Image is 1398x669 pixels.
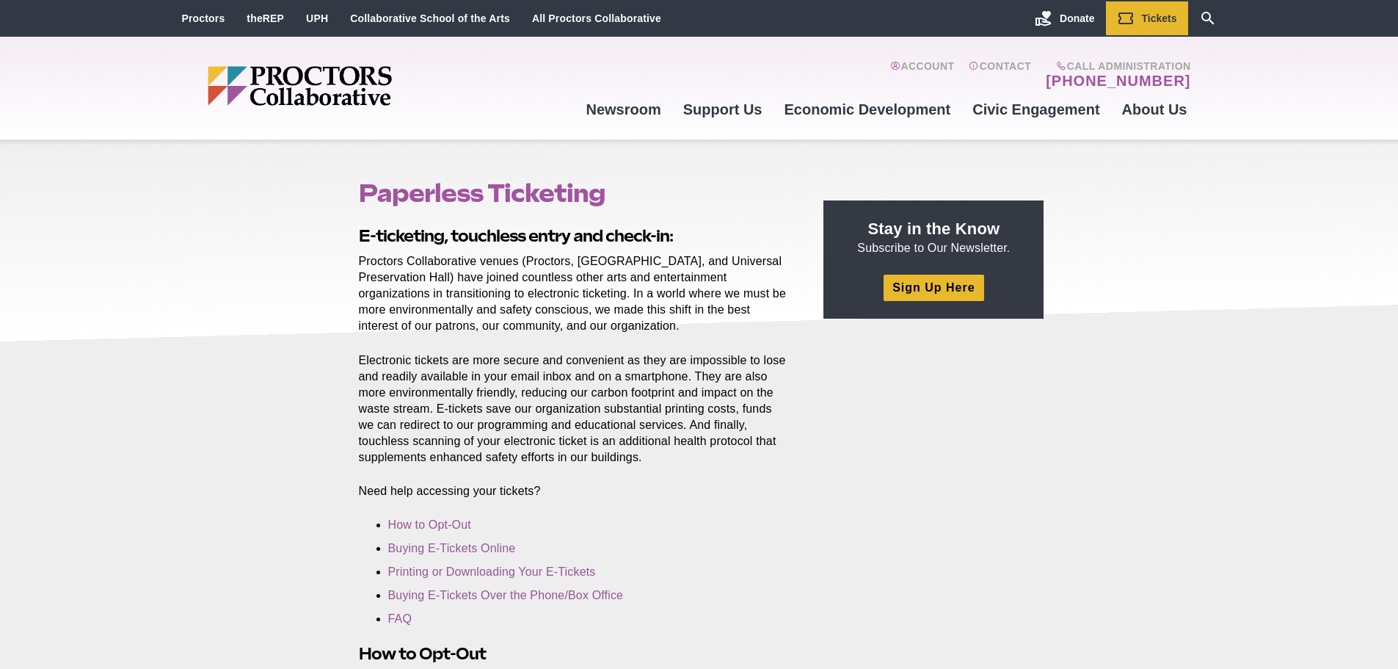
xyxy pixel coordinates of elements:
[1188,1,1228,35] a: Search
[884,275,983,300] a: Sign Up Here
[868,220,1000,238] strong: Stay in the Know
[532,12,661,24] a: All Proctors Collaborative
[1060,12,1094,24] span: Donate
[890,60,954,90] a: Account
[388,612,412,625] a: FAQ
[1024,1,1105,35] a: Donate
[359,179,790,207] h1: Paperless Ticketing
[208,66,505,106] img: Proctors logo
[969,60,1031,90] a: Contact
[359,226,673,245] strong: E-ticketing, touchless entry and check-in:
[359,483,790,499] p: Need help accessing your tickets?
[388,565,596,578] a: Printing or Downloading Your E-Tickets
[388,589,624,601] a: Buying E-Tickets Over the Phone/Box Office
[359,644,486,663] strong: How to Opt-Out
[247,12,284,24] a: theREP
[350,12,510,24] a: Collaborative School of the Arts
[961,90,1110,129] a: Civic Engagement
[1142,12,1177,24] span: Tickets
[306,12,328,24] a: UPH
[841,218,1026,256] p: Subscribe to Our Newsletter.
[359,352,790,466] p: Electronic tickets are more secure and convenient as they are impossible to lose and readily avai...
[1111,90,1198,129] a: About Us
[1046,72,1190,90] a: [PHONE_NUMBER]
[359,253,790,334] p: Proctors Collaborative venues (Proctors, [GEOGRAPHIC_DATA], and Universal Preservation Hall) have...
[1041,60,1190,72] span: Call Administration
[388,542,516,554] a: Buying E-Tickets Online
[575,90,671,129] a: Newsroom
[672,90,773,129] a: Support Us
[182,12,225,24] a: Proctors
[773,90,962,129] a: Economic Development
[1106,1,1188,35] a: Tickets
[388,518,471,531] a: How to Opt-Out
